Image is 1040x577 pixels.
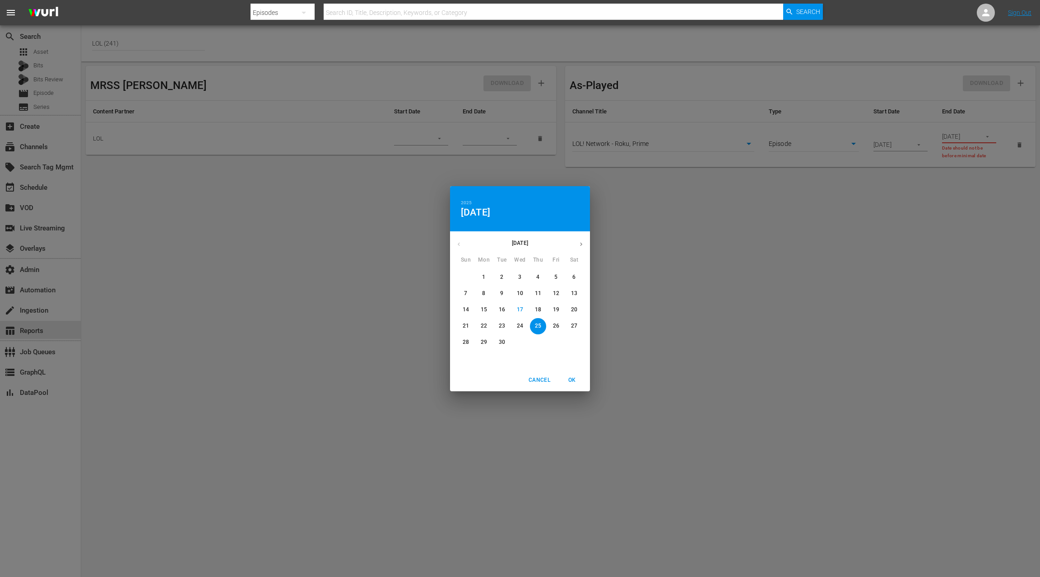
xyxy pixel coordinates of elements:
[1008,9,1031,16] a: Sign Out
[548,302,564,318] button: 19
[566,318,582,334] button: 27
[535,322,541,330] p: 25
[458,286,474,302] button: 7
[512,256,528,265] span: Wed
[517,290,523,297] p: 10
[530,318,546,334] button: 25
[518,273,521,281] p: 3
[481,322,487,330] p: 22
[461,206,490,218] button: [DATE]
[463,306,469,314] p: 14
[796,4,820,20] span: Search
[530,286,546,302] button: 11
[553,306,559,314] p: 19
[461,199,472,207] button: 2025
[458,318,474,334] button: 21
[476,318,492,334] button: 22
[476,269,492,286] button: 1
[548,269,564,286] button: 5
[500,273,503,281] p: 2
[464,290,467,297] p: 7
[566,286,582,302] button: 13
[463,322,469,330] p: 21
[530,269,546,286] button: 4
[571,290,577,297] p: 13
[553,290,559,297] p: 12
[494,318,510,334] button: 23
[494,286,510,302] button: 9
[572,273,576,281] p: 6
[529,375,550,385] span: Cancel
[512,286,528,302] button: 10
[22,2,65,23] img: ans4CAIJ8jUAAAAAAAAAAAAAAAAAAAAAAAAgQb4GAAAAAAAAAAAAAAAAAAAAAAAAJMjXAAAAAAAAAAAAAAAAAAAAAAAAgAT5G...
[557,373,586,388] button: OK
[463,338,469,346] p: 28
[512,302,528,318] button: 17
[482,290,485,297] p: 8
[548,256,564,265] span: Fri
[530,256,546,265] span: Thu
[517,306,523,314] p: 17
[476,334,492,351] button: 29
[500,290,503,297] p: 9
[476,302,492,318] button: 15
[566,256,582,265] span: Sat
[554,273,557,281] p: 5
[494,334,510,351] button: 30
[525,373,554,388] button: Cancel
[481,306,487,314] p: 15
[536,273,539,281] p: 4
[494,302,510,318] button: 16
[530,302,546,318] button: 18
[494,269,510,286] button: 2
[535,290,541,297] p: 11
[561,375,583,385] span: OK
[548,318,564,334] button: 26
[499,306,505,314] p: 16
[494,256,510,265] span: Tue
[512,269,528,286] button: 3
[512,318,528,334] button: 24
[553,322,559,330] p: 26
[499,338,505,346] p: 30
[5,7,16,18] span: menu
[499,322,505,330] p: 23
[482,273,485,281] p: 1
[535,306,541,314] p: 18
[481,338,487,346] p: 29
[566,269,582,286] button: 6
[458,302,474,318] button: 14
[458,256,474,265] span: Sun
[468,239,572,247] p: [DATE]
[517,322,523,330] p: 24
[476,286,492,302] button: 8
[566,302,582,318] button: 20
[571,322,577,330] p: 27
[571,306,577,314] p: 20
[458,334,474,351] button: 28
[548,286,564,302] button: 12
[476,256,492,265] span: Mon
